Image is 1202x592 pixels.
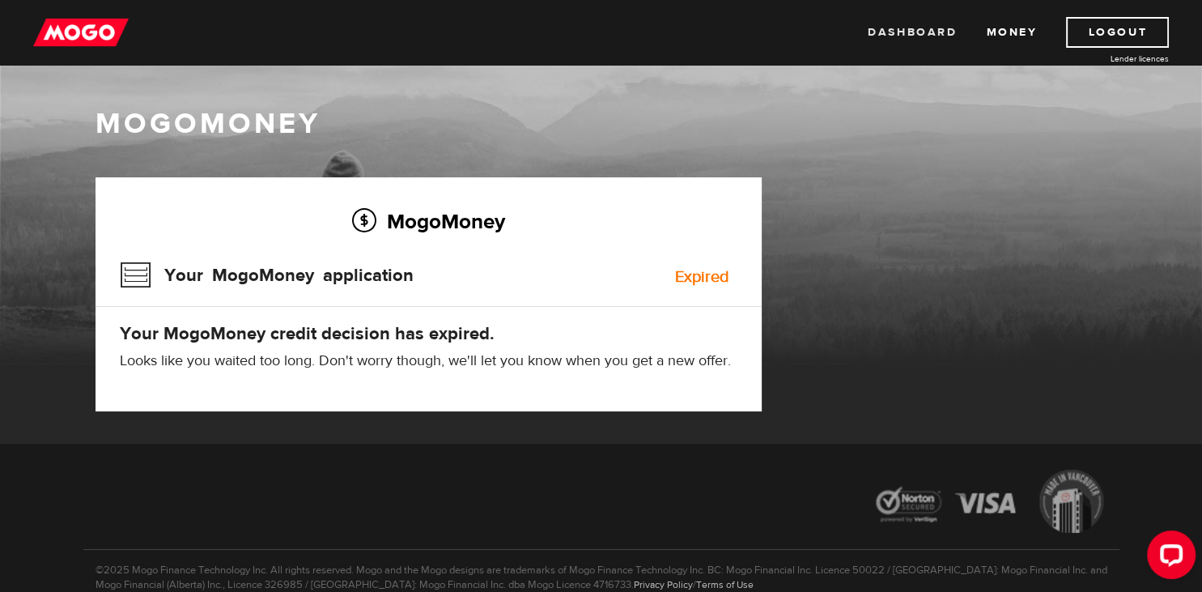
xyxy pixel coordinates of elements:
a: Lender licences [1047,53,1169,65]
a: Logout [1066,17,1169,48]
h3: Your MogoMoney application [120,254,414,296]
img: mogo_logo-11ee424be714fa7cbb0f0f49df9e16ec.png [33,17,129,48]
iframe: LiveChat chat widget [1134,524,1202,592]
a: Terms of Use [696,578,754,591]
img: legal-icons-92a2ffecb4d32d839781d1b4e4802d7b.png [860,458,1119,549]
a: Money [986,17,1037,48]
p: Looks like you waited too long. Don't worry though, we'll let you know when you get a new offer. [120,351,737,371]
div: Expired [675,269,729,285]
p: ©2025 Mogo Finance Technology Inc. All rights reserved. Mogo and the Mogo designs are trademarks ... [83,549,1119,592]
h4: Your MogoMoney credit decision has expired. [120,322,737,345]
a: Privacy Policy [634,578,693,591]
a: Dashboard [868,17,957,48]
h2: MogoMoney [120,204,737,238]
h1: MogoMoney [96,107,1107,141]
